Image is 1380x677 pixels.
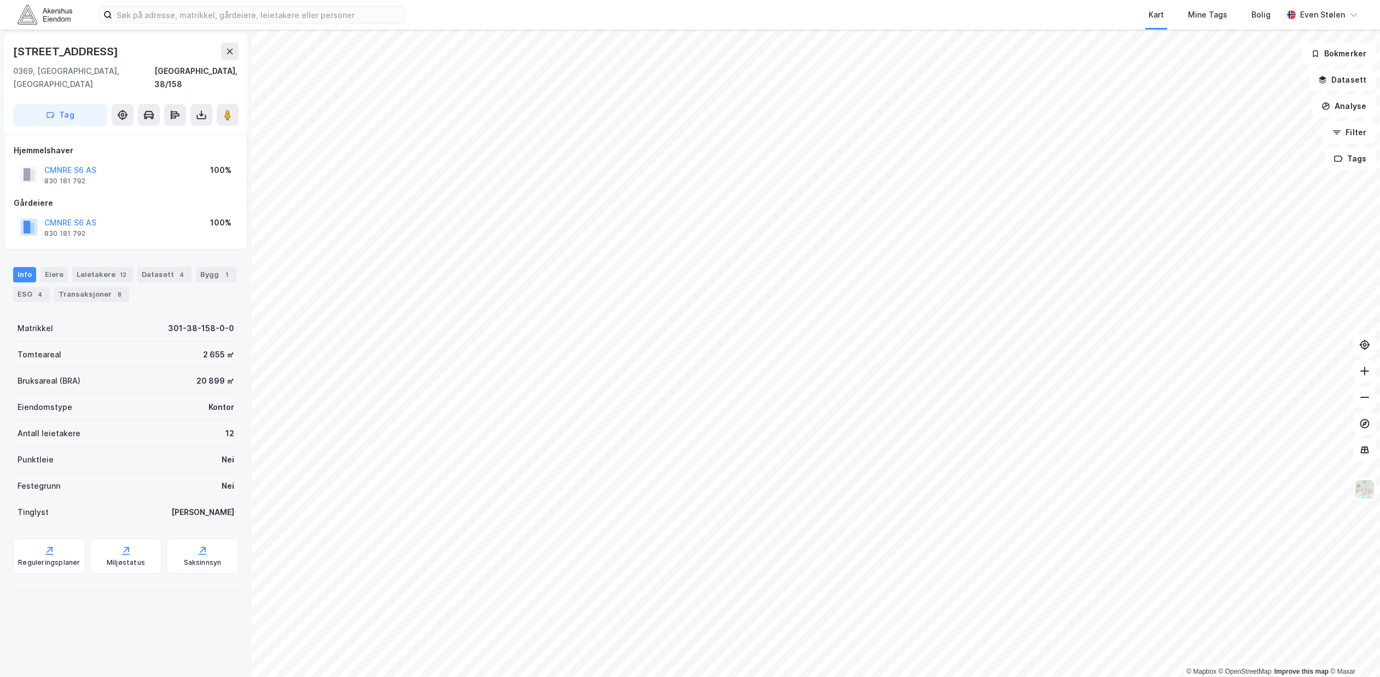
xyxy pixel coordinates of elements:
[13,287,50,302] div: ESG
[112,7,404,23] input: Søk på adresse, matrikkel, gårdeiere, leietakere eller personer
[44,229,85,238] div: 830 181 792
[168,322,234,335] div: 301-38-158-0-0
[1302,43,1376,65] button: Bokmerker
[1325,148,1376,170] button: Tags
[176,269,187,280] div: 4
[1251,8,1271,21] div: Bolig
[72,267,133,282] div: Leietakere
[1312,95,1376,117] button: Analyse
[225,427,234,440] div: 12
[222,453,234,466] div: Nei
[114,289,125,300] div: 8
[54,287,129,302] div: Transaksjoner
[13,104,107,126] button: Tag
[221,269,232,280] div: 1
[18,558,80,567] div: Reguleringsplaner
[107,558,145,567] div: Miljøstatus
[210,164,231,177] div: 100%
[18,479,60,493] div: Festegrunn
[1149,8,1164,21] div: Kart
[13,43,120,60] div: [STREET_ADDRESS]
[18,453,54,466] div: Punktleie
[118,269,129,280] div: 12
[1188,8,1227,21] div: Mine Tags
[1325,624,1380,677] div: Kontrollprogram for chat
[18,348,61,361] div: Tomteareal
[196,374,234,387] div: 20 899 ㎡
[13,65,154,91] div: 0369, [GEOGRAPHIC_DATA], [GEOGRAPHIC_DATA]
[14,144,238,157] div: Hjemmelshaver
[196,267,236,282] div: Bygg
[184,558,222,567] div: Saksinnsyn
[18,374,80,387] div: Bruksareal (BRA)
[13,267,36,282] div: Info
[1354,479,1375,500] img: Z
[1309,69,1376,91] button: Datasett
[18,401,72,414] div: Eiendomstype
[1219,668,1272,675] a: OpenStreetMap
[1325,624,1380,677] iframe: Chat Widget
[222,479,234,493] div: Nei
[171,506,234,519] div: [PERSON_NAME]
[1274,668,1329,675] a: Improve this map
[154,65,239,91] div: [GEOGRAPHIC_DATA], 38/158
[18,5,72,24] img: akershus-eiendom-logo.9091f326c980b4bce74ccdd9f866810c.svg
[1186,668,1216,675] a: Mapbox
[18,427,80,440] div: Antall leietakere
[1323,121,1376,143] button: Filter
[1300,8,1345,21] div: Even Stølen
[203,348,234,361] div: 2 655 ㎡
[18,506,49,519] div: Tinglyst
[208,401,234,414] div: Kontor
[44,177,85,186] div: 830 181 792
[18,322,53,335] div: Matrikkel
[210,216,231,229] div: 100%
[137,267,192,282] div: Datasett
[14,196,238,210] div: Gårdeiere
[34,289,45,300] div: 4
[40,267,68,282] div: Eiere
